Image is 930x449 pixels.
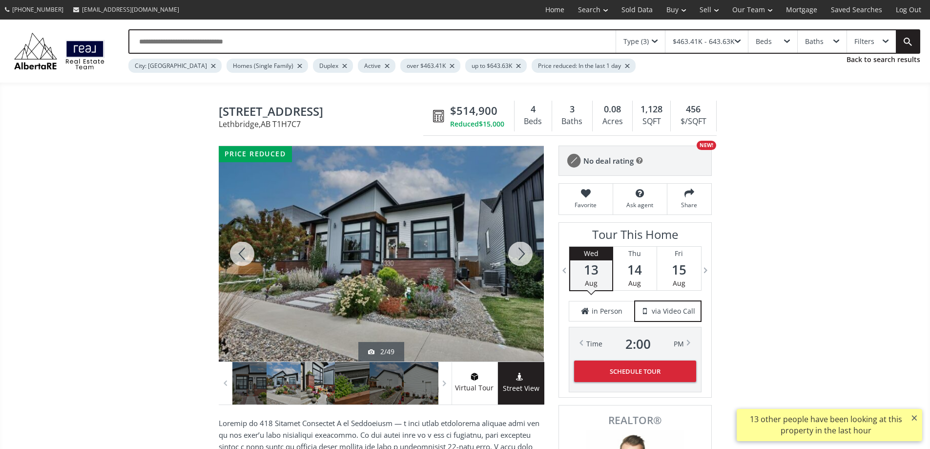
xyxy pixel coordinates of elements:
div: up to $643.63K [465,59,527,73]
div: Active [358,59,395,73]
div: Beds [519,114,547,129]
div: 0.08 [598,103,627,116]
img: rating icon [564,151,583,171]
span: Aug [585,278,598,288]
span: Aug [628,278,641,288]
div: over $463.41K [400,59,460,73]
div: 13 other people have been looking at this property in the last hour [742,414,910,436]
span: Street View [498,383,544,394]
div: 330 Uplands Boulevard North Lethbridge, AB T1H7C7 - Photo 2 of 49 [219,146,544,362]
div: $463.41K - 643.63K [673,38,735,45]
span: Lethbridge , AB T1H7C7 [219,120,428,128]
img: Logo [10,30,109,72]
div: price reduced [219,146,292,162]
div: Fri [657,247,701,260]
div: 456 [676,103,711,116]
span: $514,900 [450,103,497,118]
span: 330 Uplands Boulevard North [219,105,428,120]
div: Acres [598,114,627,129]
span: Virtual Tour [452,383,497,394]
span: REALTOR® [570,415,701,426]
div: Thu [613,247,657,260]
button: Schedule Tour [574,361,696,382]
div: Homes (Single Family) [227,59,308,73]
div: City: [GEOGRAPHIC_DATA] [128,59,222,73]
span: in Person [592,306,622,316]
span: [EMAIL_ADDRESS][DOMAIN_NAME] [82,5,179,14]
span: 15 [657,263,701,277]
span: Share [672,201,706,209]
div: Type (3) [623,38,649,45]
span: [PHONE_NUMBER] [12,5,63,14]
span: 13 [570,263,612,277]
div: Baths [805,38,824,45]
div: Beds [756,38,772,45]
span: $15,000 [479,119,504,129]
div: Wed [570,247,612,260]
a: virtual tour iconVirtual Tour [452,362,498,405]
div: NEW! [697,141,716,150]
div: 4 [519,103,547,116]
div: Reduced [450,119,504,129]
a: [EMAIL_ADDRESS][DOMAIN_NAME] [68,0,184,19]
button: × [907,409,922,427]
span: Ask agent [618,201,662,209]
div: Time PM [586,337,684,351]
div: Duplex [313,59,353,73]
h3: Tour This Home [569,228,702,246]
div: Price reduced: In the last 1 day [532,59,636,73]
div: 3 [557,103,587,116]
div: Baths [557,114,587,129]
span: via Video Call [652,306,695,316]
div: SQFT [638,114,665,129]
a: Back to search results [847,55,920,64]
span: 2 : 00 [625,337,651,351]
img: virtual tour icon [470,373,479,381]
span: Aug [673,278,685,288]
span: No deal rating [583,156,634,166]
div: 2/49 [368,347,394,357]
span: 14 [613,263,657,277]
span: 1,128 [641,103,662,116]
span: Favorite [564,201,608,209]
div: $/SQFT [676,114,711,129]
div: Filters [854,38,874,45]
